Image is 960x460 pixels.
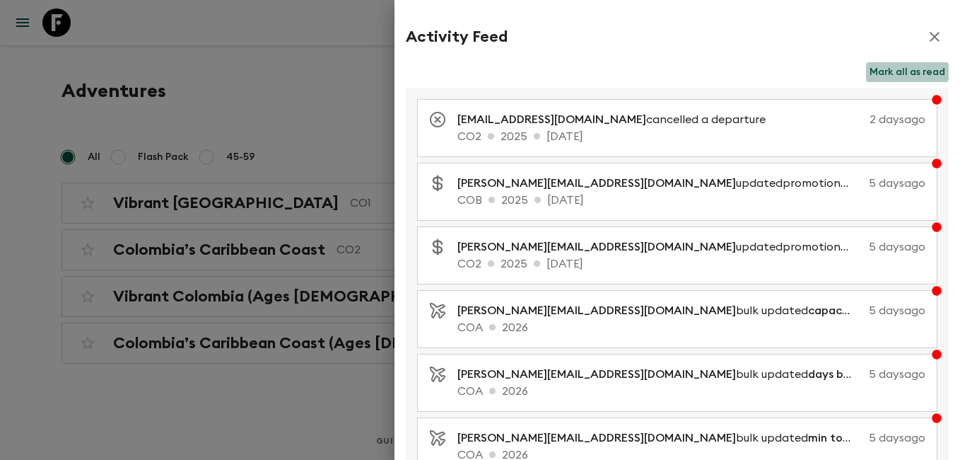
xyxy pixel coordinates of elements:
[869,175,925,192] p: 5 days ago
[457,319,925,336] p: COA 2026
[808,305,857,316] span: capacity
[457,430,863,447] p: bulk updated
[866,62,949,82] button: Mark all as read
[457,238,863,255] p: updated promotional discounts
[457,241,736,253] span: [PERSON_NAME][EMAIL_ADDRESS][DOMAIN_NAME]
[869,430,925,447] p: 5 days ago
[406,28,508,46] h2: Activity Feed
[457,178,736,189] span: [PERSON_NAME][EMAIL_ADDRESS][DOMAIN_NAME]
[457,432,736,444] span: [PERSON_NAME][EMAIL_ADDRESS][DOMAIN_NAME]
[869,302,925,319] p: 5 days ago
[457,302,863,319] p: bulk updated
[808,432,903,444] span: min to guarantee
[457,369,736,380] span: [PERSON_NAME][EMAIL_ADDRESS][DOMAIN_NAME]
[457,175,863,192] p: updated promotional discounts
[457,366,863,383] p: bulk updated
[457,305,736,316] span: [PERSON_NAME][EMAIL_ADDRESS][DOMAIN_NAME]
[869,238,925,255] p: 5 days ago
[457,255,925,272] p: CO2 2025 [DATE]
[457,383,925,400] p: COA 2026
[457,114,646,125] span: [EMAIL_ADDRESS][DOMAIN_NAME]
[457,192,925,209] p: COB 2025 [DATE]
[783,111,925,128] p: 2 days ago
[457,111,777,128] p: cancelled a departure
[457,128,925,145] p: CO2 2025 [DATE]
[869,366,925,383] p: 5 days ago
